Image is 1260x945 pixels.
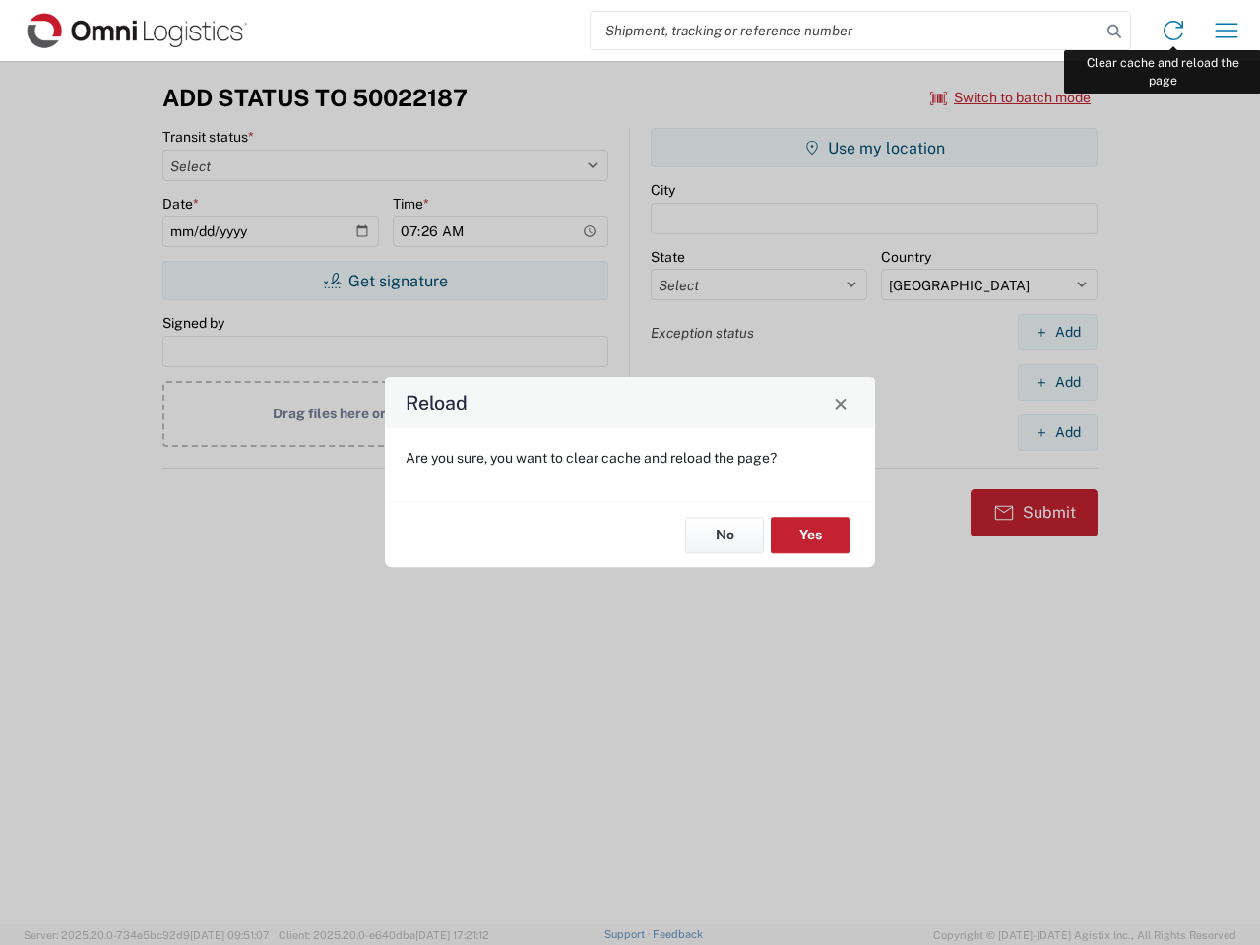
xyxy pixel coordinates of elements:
input: Shipment, tracking or reference number [591,12,1101,49]
button: Close [827,389,854,416]
p: Are you sure, you want to clear cache and reload the page? [406,449,854,467]
h4: Reload [406,389,468,417]
button: Yes [771,517,850,553]
button: No [685,517,764,553]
